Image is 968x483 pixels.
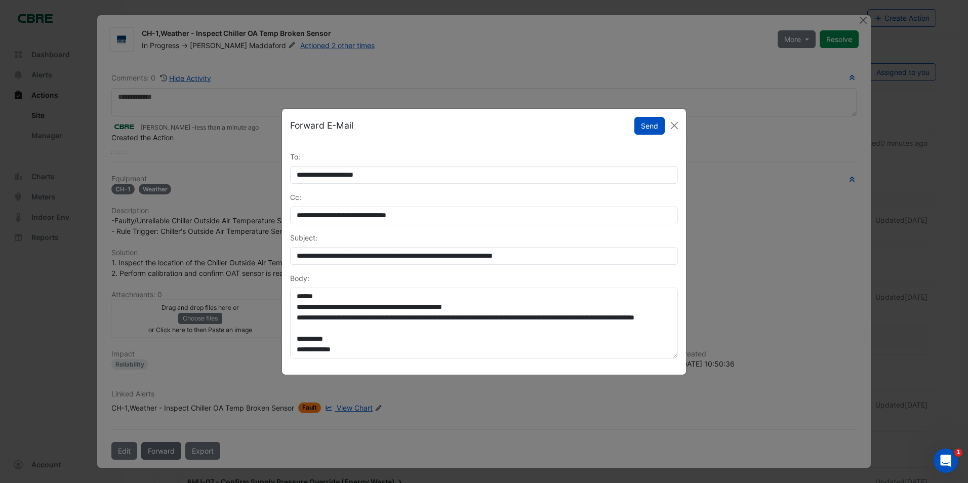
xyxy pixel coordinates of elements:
button: Close [667,118,682,133]
button: Send [634,117,665,135]
span: 1 [954,449,962,457]
label: Subject: [290,232,317,243]
iframe: Intercom live chat [934,449,958,473]
h5: Forward E-Mail [290,119,353,132]
label: To: [290,151,300,162]
label: Cc: [290,192,301,203]
label: Body: [290,273,309,284]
